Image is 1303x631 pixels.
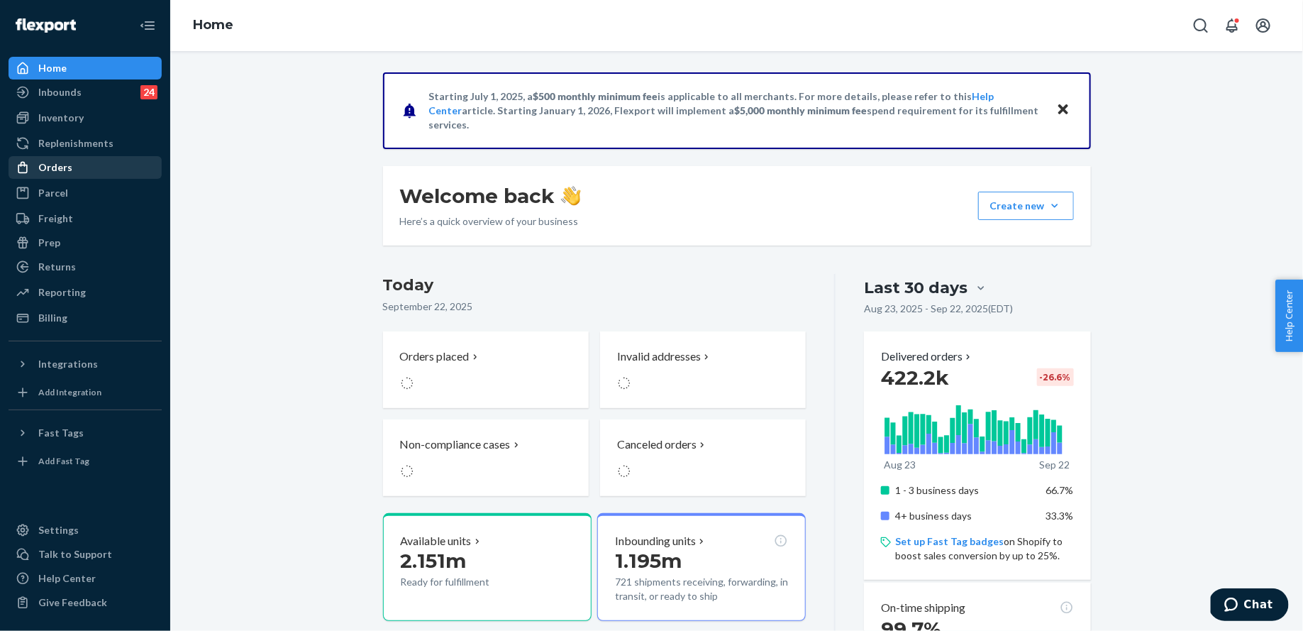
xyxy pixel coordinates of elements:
[9,132,162,155] a: Replenishments
[9,182,162,204] a: Parcel
[615,575,788,603] p: 721 shipments receiving, forwarding, in transit, or ready to ship
[9,81,162,104] a: Inbounds24
[1211,588,1289,624] iframe: Opens a widget where you can chat to one of our agents
[193,17,233,33] a: Home
[38,186,68,200] div: Parcel
[881,349,974,365] button: Delivered orders
[884,458,916,472] p: Aug 23
[401,549,467,573] span: 2.151m
[38,386,101,398] div: Add Integration
[38,61,67,75] div: Home
[38,523,79,537] div: Settings
[597,513,806,621] button: Inbounding units1.195m721 shipments receiving, forwarding, in transit, or ready to ship
[9,591,162,614] button: Give Feedback
[38,357,98,371] div: Integrations
[9,156,162,179] a: Orders
[9,519,162,542] a: Settings
[38,260,76,274] div: Returns
[38,136,113,150] div: Replenishments
[182,5,245,46] ol: breadcrumbs
[9,543,162,566] button: Talk to Support
[38,111,84,125] div: Inventory
[38,236,60,250] div: Prep
[1187,11,1215,40] button: Open Search Box
[133,11,162,40] button: Close Navigation
[600,419,806,496] button: Canceled orders
[533,90,658,102] span: $500 monthly minimum fee
[864,277,967,299] div: Last 30 days
[38,311,67,325] div: Billing
[400,349,470,365] p: Orders placed
[617,349,701,365] p: Invalid addresses
[895,534,1073,563] p: on Shopify to boost sales conversion by up to 25%.
[1037,368,1074,386] div: -26.6 %
[9,381,162,404] a: Add Integration
[383,300,806,314] p: September 22, 2025
[400,437,511,453] p: Non-compliance cases
[9,256,162,278] a: Returns
[615,533,696,549] p: Inbounding units
[401,533,472,549] p: Available units
[38,85,82,99] div: Inbounds
[9,353,162,375] button: Integrations
[9,57,162,79] a: Home
[9,281,162,304] a: Reporting
[9,422,162,444] button: Fast Tags
[1275,280,1303,352] button: Help Center
[9,450,162,473] a: Add Fast Tag
[401,575,532,589] p: Ready for fulfillment
[38,596,107,610] div: Give Feedback
[383,331,589,408] button: Orders placed
[9,106,162,129] a: Inventory
[38,571,96,586] div: Help Center
[383,513,592,621] button: Available units2.151mReady for fulfillment
[38,160,72,175] div: Orders
[600,331,806,408] button: Invalid addresses
[864,302,1013,316] p: Aug 23, 2025 - Sep 22, 2025 ( EDT )
[38,455,89,467] div: Add Fast Tag
[16,18,76,33] img: Flexport logo
[1039,458,1070,472] p: Sep 22
[1046,484,1074,496] span: 66.7%
[400,183,581,209] h1: Welcome back
[1046,510,1074,522] span: 33.3%
[1249,11,1277,40] button: Open account menu
[383,419,589,496] button: Non-compliance cases
[38,285,86,300] div: Reporting
[895,509,1035,523] p: 4+ business days
[383,274,806,297] h3: Today
[38,547,112,561] div: Talk to Support
[400,214,581,229] p: Here’s a quick overview of your business
[9,231,162,254] a: Prep
[978,192,1074,220] button: Create new
[617,437,697,453] p: Canceled orders
[9,567,162,590] a: Help Center
[38,212,73,226] div: Freight
[895,483,1035,498] p: 1 - 3 business days
[429,89,1043,132] p: Starting July 1, 2025, a is applicable to all merchants. For more details, please refer to this a...
[561,186,581,206] img: hand-wave emoji
[1218,11,1246,40] button: Open notifications
[881,366,949,390] span: 422.2k
[140,85,157,99] div: 24
[735,104,867,116] span: $5,000 monthly minimum fee
[881,600,965,616] p: On-time shipping
[1054,100,1072,121] button: Close
[9,207,162,230] a: Freight
[615,549,682,573] span: 1.195m
[9,307,162,329] a: Billing
[895,535,1004,547] a: Set up Fast Tag badges
[38,426,84,440] div: Fast Tags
